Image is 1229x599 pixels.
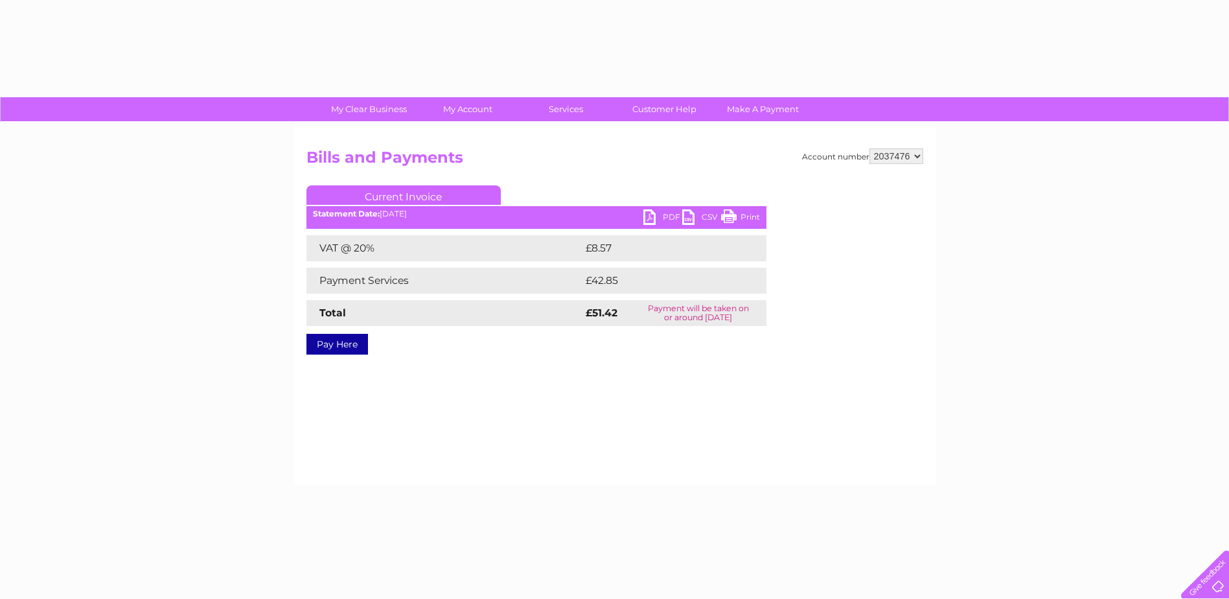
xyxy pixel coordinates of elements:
a: Customer Help [611,97,718,121]
a: Services [512,97,619,121]
h2: Bills and Payments [306,148,923,173]
strong: £51.42 [586,307,617,319]
a: CSV [682,209,721,228]
div: [DATE] [306,209,766,218]
td: £8.57 [582,235,736,261]
a: Make A Payment [709,97,816,121]
a: My Clear Business [316,97,422,121]
a: My Account [414,97,521,121]
div: Account number [802,148,923,164]
td: Payment Services [306,268,582,294]
strong: Total [319,307,346,319]
a: PDF [643,209,682,228]
td: Payment will be taken on or around [DATE] [630,300,766,326]
td: £42.85 [582,268,740,294]
a: Pay Here [306,334,368,355]
td: VAT @ 20% [306,235,582,261]
a: Print [721,209,760,228]
b: Statement Date: [313,209,380,218]
a: Current Invoice [306,185,501,205]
